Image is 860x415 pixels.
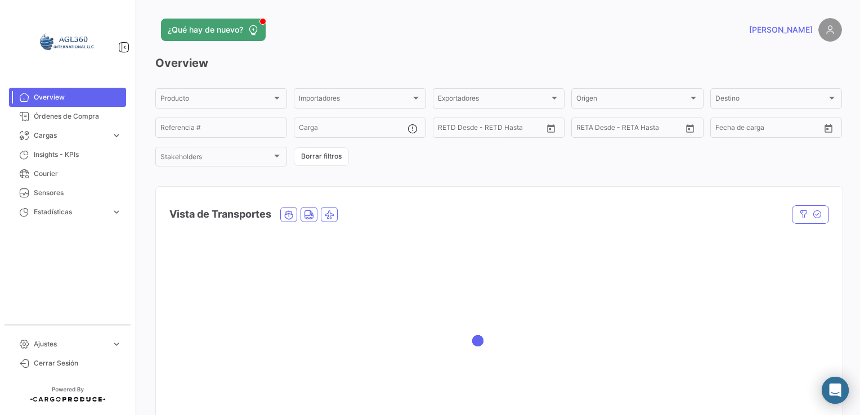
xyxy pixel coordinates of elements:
[299,96,410,104] span: Importadores
[321,207,337,222] button: Air
[438,125,458,133] input: Desde
[34,339,107,349] span: Ajustes
[576,125,597,133] input: Desde
[34,188,122,198] span: Sensores
[34,358,122,368] span: Cerrar Sesión
[438,96,549,104] span: Exportadores
[34,169,122,179] span: Courier
[281,207,297,222] button: Ocean
[822,377,849,404] div: Abrir Intercom Messenger
[168,24,243,35] span: ¿Qué hay de nuevo?
[820,120,837,137] button: Open calendar
[169,206,271,222] h4: Vista de Transportes
[160,155,272,163] span: Stakeholders
[715,125,736,133] input: Desde
[34,207,107,217] span: Estadísticas
[160,96,272,104] span: Producto
[155,55,842,71] h3: Overview
[34,130,107,141] span: Cargas
[743,125,794,133] input: Hasta
[301,207,317,222] button: Land
[9,88,126,107] a: Overview
[294,147,349,166] button: Borrar filtros
[111,207,122,217] span: expand_more
[9,183,126,202] a: Sensores
[576,96,688,104] span: Origen
[715,96,827,104] span: Destino
[111,130,122,141] span: expand_more
[9,164,126,183] a: Courier
[34,111,122,121] span: Órdenes de Compra
[543,120,559,137] button: Open calendar
[466,125,516,133] input: Hasta
[111,339,122,349] span: expand_more
[818,18,842,42] img: placeholder-user.png
[604,125,655,133] input: Hasta
[749,24,813,35] span: [PERSON_NAME]
[34,92,122,102] span: Overview
[9,107,126,126] a: Órdenes de Compra
[9,145,126,164] a: Insights - KPIs
[39,13,96,70] img: 64a6efb6-309f-488a-b1f1-3442125ebd42.png
[682,120,698,137] button: Open calendar
[161,19,266,41] button: ¿Qué hay de nuevo?
[34,150,122,160] span: Insights - KPIs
